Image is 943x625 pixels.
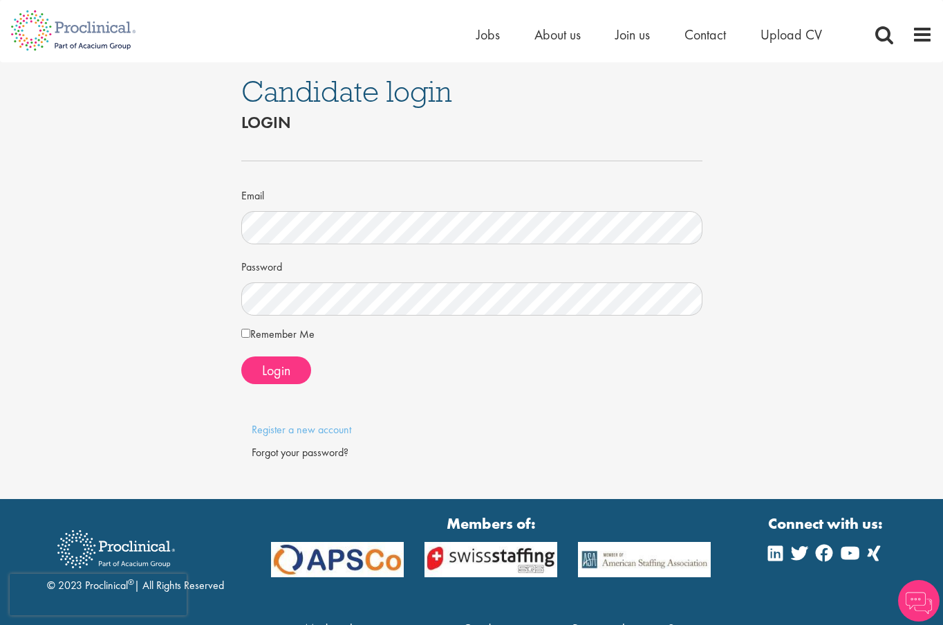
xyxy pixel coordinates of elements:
img: Proclinical Recruitment [47,520,185,578]
strong: Members of: [271,513,711,534]
img: Chatbot [898,580,940,622]
a: About us [534,26,581,44]
a: Jobs [476,26,500,44]
div: © 2023 Proclinical | All Rights Reserved [47,520,224,594]
button: Login [241,356,311,384]
a: Upload CV [760,26,822,44]
a: Contact [684,26,726,44]
img: APSCo [568,542,721,577]
label: Email [241,183,264,204]
span: Candidate login [241,73,452,110]
span: Login [262,361,290,379]
iframe: reCAPTCHA [10,574,187,615]
a: Register a new account [252,422,351,437]
strong: Connect with us: [768,513,886,534]
label: Password [241,255,282,275]
label: Remember Me [241,326,315,343]
a: Join us [615,26,650,44]
h2: Login [241,114,702,132]
input: Remember Me [241,329,250,338]
img: APSCo [414,542,568,577]
div: Forgot your password? [252,445,692,461]
img: APSCo [261,542,414,577]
